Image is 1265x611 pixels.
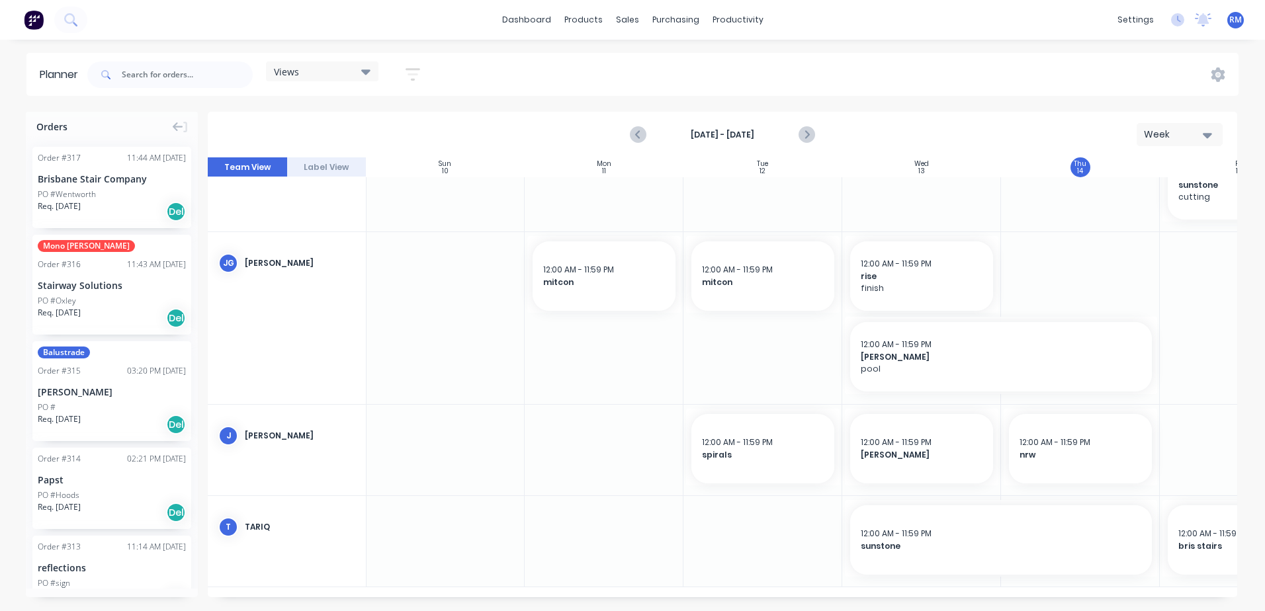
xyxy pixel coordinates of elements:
[38,346,90,358] span: Balustrade
[38,278,186,292] div: Stairway Solutions
[439,160,451,168] div: Sun
[861,528,932,539] span: 12:00 AM - 11:59 PM
[861,270,982,282] span: rise
[1144,128,1205,142] div: Week
[861,540,1141,552] span: sunstone
[656,129,789,141] strong: [DATE] - [DATE]
[218,426,238,446] div: J
[166,415,186,434] div: Del
[496,10,558,30] a: dashboard
[218,517,238,537] div: T
[543,264,614,275] span: 12:00 AM - 11:59 PM
[38,240,135,252] span: Mono [PERSON_NAME]
[208,157,287,177] button: Team View
[38,413,81,425] span: Req. [DATE]
[543,276,665,288] span: mitcon
[38,259,81,270] div: Order # 316
[1229,14,1242,26] span: RM
[861,363,1141,375] span: pool
[1020,436,1090,448] span: 12:00 AM - 11:59 PM
[757,160,768,168] div: Tue
[702,436,773,448] span: 12:00 AM - 11:59 PM
[597,160,611,168] div: Mon
[38,307,81,319] span: Req. [DATE]
[166,202,186,222] div: Del
[609,10,646,30] div: sales
[861,436,932,448] span: 12:00 AM - 11:59 PM
[861,282,982,294] span: finish
[861,449,982,461] span: [PERSON_NAME]
[38,401,56,413] div: PO #
[127,152,186,164] div: 11:44 AM [DATE]
[918,168,925,175] div: 13
[245,257,355,269] div: [PERSON_NAME]
[38,453,81,465] div: Order # 314
[1077,168,1083,175] div: 14
[1020,449,1141,461] span: nrw
[702,276,824,288] span: mitcon
[127,365,186,377] div: 03:20 PM [DATE]
[245,430,355,442] div: [PERSON_NAME]
[127,453,186,465] div: 02:21 PM [DATE]
[274,65,299,79] span: Views
[861,351,1141,363] span: [PERSON_NAME]
[245,521,355,533] div: Tariq
[36,120,67,134] span: Orders
[38,541,81,553] div: Order # 313
[38,152,81,164] div: Order # 317
[287,157,367,177] button: Label View
[760,168,765,175] div: 12
[1111,10,1160,30] div: settings
[1235,160,1243,168] div: Fri
[558,10,609,30] div: products
[127,541,186,553] div: 11:14 AM [DATE]
[38,473,186,487] div: Papst
[38,365,81,377] div: Order # 315
[702,264,773,275] span: 12:00 AM - 11:59 PM
[218,253,238,273] div: JG
[122,61,253,88] input: Search for orders...
[38,489,79,501] div: PO #Hoods
[702,449,824,461] span: spirals
[38,577,70,589] div: PO #sign
[1137,123,1223,146] button: Week
[706,10,770,30] div: productivity
[1178,528,1249,539] span: 12:00 AM - 11:59 PM
[38,200,81,212] span: Req. [DATE]
[38,385,186,399] div: [PERSON_NAME]
[40,67,85,83] div: Planner
[38,561,186,575] div: reflections
[1074,160,1086,168] div: Thu
[166,503,186,522] div: Del
[646,10,706,30] div: purchasing
[914,160,929,168] div: Wed
[38,295,76,307] div: PO #Oxley
[602,168,606,175] div: 11
[861,258,932,269] span: 12:00 AM - 11:59 PM
[861,339,932,350] span: 12:00 AM - 11:59 PM
[127,259,186,270] div: 11:43 AM [DATE]
[38,188,96,200] div: PO #Wentworth
[38,501,81,513] span: Req. [DATE]
[24,10,44,30] img: Factory
[38,172,186,186] div: Brisbane Stair Company
[166,308,186,328] div: Del
[1236,168,1242,175] div: 15
[442,168,449,175] div: 10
